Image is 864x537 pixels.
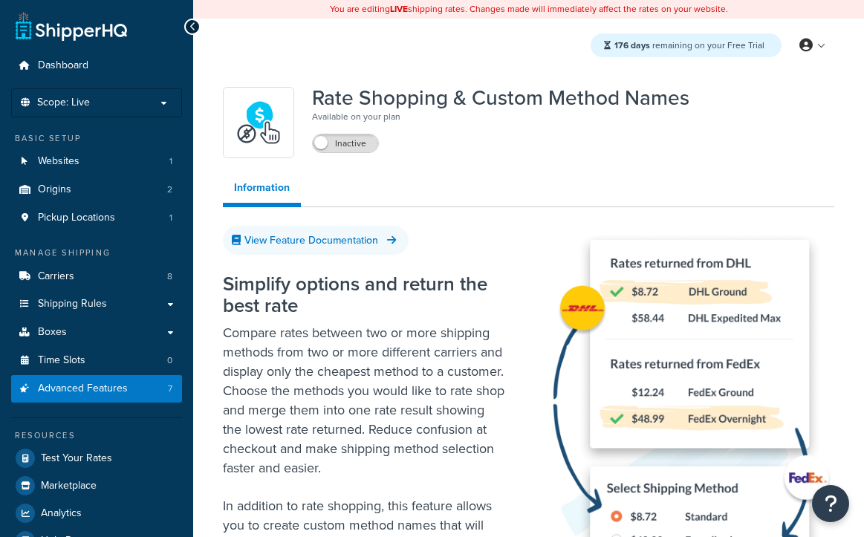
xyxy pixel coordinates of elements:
[11,472,182,499] a: Marketplace
[11,148,182,175] li: Websites
[11,429,182,442] div: Resources
[38,383,128,395] span: Advanced Features
[11,176,182,204] a: Origins2
[11,263,182,290] li: Carriers
[233,97,285,149] img: icon-duo-feat-rate-shopping-ecdd8bed.png
[38,183,71,196] span: Origins
[11,290,182,318] a: Shipping Rules
[38,270,74,283] span: Carriers
[11,375,182,403] a: Advanced Features7
[11,247,182,259] div: Manage Shipping
[11,347,182,374] li: Time Slots
[812,485,849,522] button: Open Resource Center
[169,155,172,168] span: 1
[11,176,182,204] li: Origins
[11,375,182,403] li: Advanced Features
[169,212,172,224] span: 1
[11,132,182,145] div: Basic Setup
[11,52,182,79] a: Dashboard
[223,273,507,316] h2: Simplify options and return the best rate
[11,148,182,175] a: Websites1
[168,383,172,395] span: 7
[223,226,409,255] a: View Feature Documentation
[11,263,182,290] a: Carriers8
[312,109,689,124] p: Available on your plan
[38,155,79,168] span: Websites
[11,204,182,232] li: Pickup Locations
[38,59,88,72] span: Dashboard
[38,298,107,310] span: Shipping Rules
[38,212,115,224] span: Pickup Locations
[223,323,507,478] p: Compare rates between two or more shipping methods from two or more different carriers and displa...
[41,452,112,465] span: Test Your Rates
[223,173,301,207] a: Information
[41,480,97,492] span: Marketplace
[11,347,182,374] a: Time Slots0
[614,39,764,52] span: remaining on your Free Trial
[11,319,182,346] a: Boxes
[11,500,182,527] a: Analytics
[167,183,172,196] span: 2
[167,270,172,283] span: 8
[614,39,650,52] strong: 176 days
[11,445,182,472] a: Test Your Rates
[167,354,172,367] span: 0
[37,97,90,109] span: Scope: Live
[313,134,378,152] label: Inactive
[38,354,85,367] span: Time Slots
[312,87,689,109] h1: Rate Shopping & Custom Method Names
[38,326,67,339] span: Boxes
[41,507,82,520] span: Analytics
[11,204,182,232] a: Pickup Locations1
[390,2,408,16] b: LIVE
